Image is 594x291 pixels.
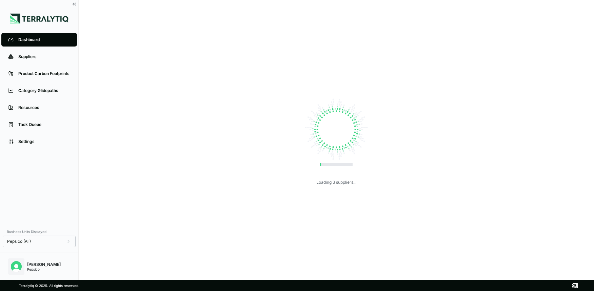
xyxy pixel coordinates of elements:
[18,37,70,42] div: Dashboard
[10,14,68,24] img: Logo
[18,122,70,127] div: Task Queue
[8,258,24,275] button: Open user button
[11,261,22,272] img: Nitin Shetty
[27,267,61,271] div: Pepsico
[316,180,356,185] div: Loading 3 suppliers...
[27,262,61,267] div: [PERSON_NAME]
[3,228,76,236] div: Business Units Displayed
[18,71,70,76] div: Product Carbon Footprints
[18,88,70,93] div: Category Glidepaths
[18,105,70,110] div: Resources
[302,95,370,163] img: Loading
[18,139,70,144] div: Settings
[7,239,31,244] span: Pepsico (All)
[18,54,70,59] div: Suppliers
